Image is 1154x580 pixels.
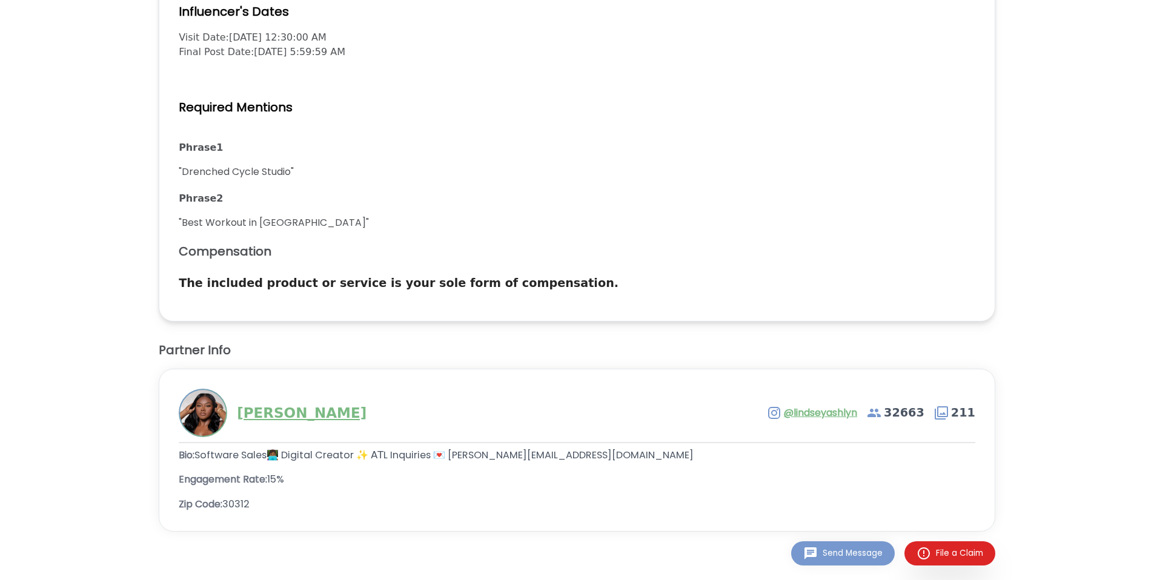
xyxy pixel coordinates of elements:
[803,546,883,561] div: Send Message
[180,390,226,436] img: Profile
[784,406,857,420] a: @lindseyashlyn
[267,472,284,486] p: 15 %
[179,165,975,179] div: " Drenched Cycle Studio "
[179,448,975,463] div: Bio:
[179,242,975,260] h2: Compensation
[867,404,924,421] span: 32663
[222,497,250,511] p: 30312
[904,541,995,565] button: File a Claim
[194,448,694,462] p: Software Sales👩🏾‍💻 Digital Creator ✨ ΑΤL Inquiries 💌 [PERSON_NAME][EMAIL_ADDRESS][DOMAIN_NAME]
[917,546,983,561] div: File a Claim
[179,191,975,206] div: Phrase 2
[179,30,438,45] p: Visit Date: [DATE] 12:30:00 AM
[179,98,975,116] h2: Required Mentions
[159,341,995,359] h2: Partner Info
[179,497,975,512] div: Zip Code:
[934,404,975,421] span: 211
[179,275,975,292] p: The included product or service is your sole form of compensation.
[179,45,438,59] p: Final Post Date: [DATE] 5:59:59 AM
[179,140,975,155] div: Phrase 1
[179,2,975,21] h2: Influencer's Dates
[237,403,366,423] a: [PERSON_NAME]
[791,541,895,565] button: Send Message
[179,216,975,230] div: " Best Workout in [GEOGRAPHIC_DATA] "
[179,472,975,487] div: Engagement Rate:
